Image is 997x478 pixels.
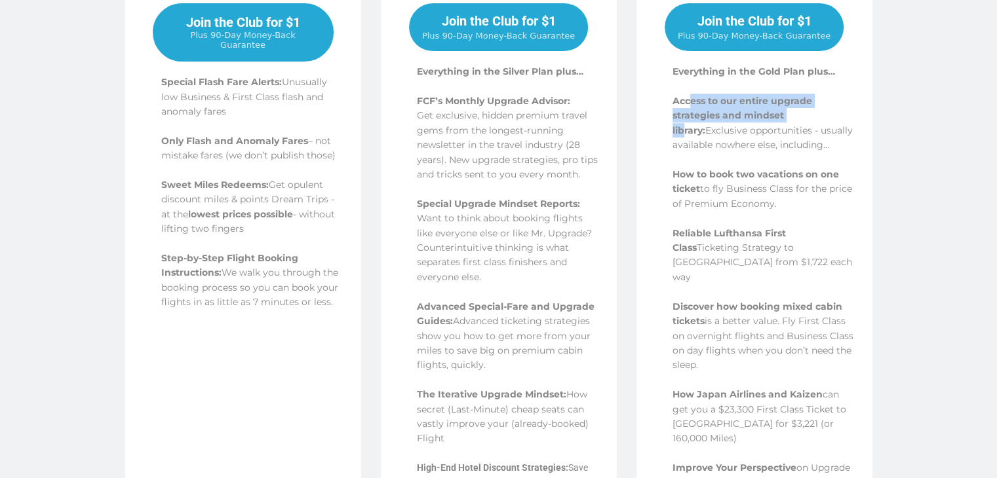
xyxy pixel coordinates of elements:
span: Join the Club for $1 [697,13,811,29]
span: How Japan Airlines and Kaizen [673,388,823,400]
span: Only Flash and Anomaly Fares [161,135,308,147]
span: How to book two vacations on one ticket [673,168,839,194]
span: Exclusive opportunities - usually available nowhere else, including... [673,124,853,151]
span: Plus 90-Day Money-Back Guarantee [678,31,831,41]
span: Plus 90-Day Money-Back Guarantee [422,31,575,41]
span: Unusually low Business & First Class flash and anomaly fares [161,76,327,117]
span: Advanced Special-Fare and Upgrade Guides: [417,301,595,327]
span: Discover how booking mixed cabin tickets [673,301,842,327]
span: Improve Your Perspective [673,462,796,473]
span: The Iterative Upgrade Mindset: [417,388,566,400]
span: Advanced ticketing strategies show you how to get more from your miles to save big on premium cab... [417,315,591,371]
span: Step-by-Step Flight Booking Instructions: [161,252,298,278]
span: to fly Business Class for the price of Premium Economy. [673,183,852,209]
span: Plus 90-Day Money-Back Guarantee [167,30,319,50]
span: FCF’s Monthly Upgrade Advisor: [417,95,570,107]
span: lowest prices possible [188,208,293,220]
span: Want to think about booking flights like everyone else or like Mr. Upgrade?Counterintuitive think... [417,212,592,283]
span: Access to our entire upgrade strategies and mindset library: [673,95,812,136]
span: Everything in the Silver Plan plus… [417,65,583,77]
a: Join the Club for $1 Plus 90-Day Money-Back Guarantee [409,3,588,51]
span: Special Upgrade Mindset Reports: [417,198,580,210]
span: Special Flash Fare Alerts: [161,76,282,88]
span: We walk you through the booking process so you can book your flights in as little as 7 minutes or... [161,267,338,308]
strong: High-End Hotel Discount Strategies: [417,462,568,473]
span: Sweet Miles Redeems: [161,179,269,191]
span: Get opulent discount miles & points Dream Trips - at the [161,179,334,220]
span: Everything in the Gold Plan plus… [673,65,835,77]
span: is a better value. Fly First Class on overnight flights and Business Class on day flights when yo... [673,315,853,371]
a: Join the Club for $1 Plus 90-Day Money-Back Guarantee [665,3,844,51]
a: Join the Club for $1 Plus 90-Day Money-Back Guarantee [153,3,334,62]
span: Get exclusive, hidden premium travel gems from the longest-running newsletter in the travel indus... [417,109,598,180]
span: Join the Club for $1 [186,14,300,30]
span: Ticketing Strategy to [GEOGRAPHIC_DATA] from $1,722 each way [673,242,852,283]
span: Reliable Lufthansa First Class [673,227,786,253]
span: Join the Club for $1 [441,13,555,29]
